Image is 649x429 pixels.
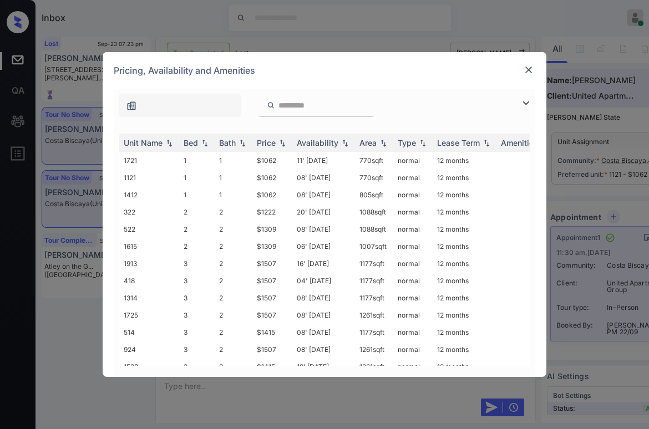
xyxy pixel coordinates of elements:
[437,173,444,182] font: 12
[445,294,469,302] font: months
[437,242,444,251] font: 12
[179,203,215,221] td: 2
[119,289,179,307] td: 1314
[119,152,179,169] td: 1721
[359,225,374,233] font: 1088
[445,225,469,233] font: months
[355,255,393,272] td: 1177 sqft
[339,139,351,147] img: sorting
[119,203,179,221] td: 322
[437,259,444,268] font: 12
[398,311,420,319] font: normal
[257,362,275,371] font: $1415
[297,225,331,233] font: 08' [DATE]
[184,277,187,285] font: 3
[355,238,393,255] td: 1007 sqft
[359,138,377,147] div: Area
[219,242,223,251] font: 2
[179,152,215,169] td: 1
[359,328,373,336] font: 1177
[437,225,444,233] font: 12
[398,173,420,182] font: normal
[257,294,276,302] font: $1507
[372,173,383,182] font: sqft
[219,225,223,233] font: 2
[184,294,187,302] font: 3
[393,152,433,169] td: normal
[378,139,389,147] img: sorting
[355,203,393,221] td: 1088 sqft
[519,96,533,110] img: icon-zuma
[277,139,288,147] img: sorting
[119,186,179,203] td: 1412
[179,255,215,272] td: 3
[119,358,179,375] td: 1528
[417,139,428,147] img: sorting
[292,169,355,186] td: 08' [DATE]
[373,362,384,371] font: sqft
[219,173,222,182] font: 1
[219,345,223,354] font: 2
[184,242,187,251] font: 2
[445,277,469,285] font: months
[292,272,355,289] td: 04' [DATE]
[119,341,179,358] td: 924
[184,328,187,336] font: 3
[437,138,480,147] div: Lease Term
[292,203,355,221] td: 20' [DATE]
[359,294,373,302] font: 1177
[219,328,223,336] font: 2
[437,277,444,285] font: 12
[373,345,384,354] font: sqft
[437,362,444,371] font: 12
[398,242,420,251] font: normal
[257,138,276,147] div: Price
[445,362,469,371] font: months
[297,328,331,336] font: 08' [DATE]
[523,64,534,75] img: close
[445,242,469,251] font: months
[164,139,175,147] img: sorting
[437,208,444,216] font: 12
[433,152,496,169] td: 12 months
[119,221,179,238] td: 522
[445,328,469,336] font: months
[184,138,198,147] div: Bed
[398,328,420,336] font: normal
[359,345,373,354] font: 1261
[219,362,223,371] font: 2
[373,277,384,285] font: sqft
[257,242,276,251] font: $1309
[297,138,338,147] div: Availability
[373,328,384,336] font: sqft
[252,255,292,272] td: $1507
[119,307,179,324] td: 1725
[219,294,223,302] font: 2
[219,311,223,319] font: 2
[437,328,444,336] font: 12
[257,311,276,319] font: $1507
[501,138,538,147] div: Amenities
[184,345,187,354] font: 3
[119,255,179,272] td: 1913
[398,208,420,216] font: normal
[355,307,393,324] td: 1261 sqft
[355,186,393,203] td: 805 sqft
[445,311,469,319] font: months
[359,362,373,371] font: 1261
[297,345,331,354] font: 08' [DATE]
[398,277,420,285] font: normal
[437,191,444,199] font: 12
[398,294,420,302] font: normal
[445,345,469,354] font: months
[184,225,187,233] font: 2
[437,294,444,302] font: 12
[445,173,469,182] font: months
[292,152,355,169] td: 11' [DATE]
[219,191,222,199] font: 1
[297,294,331,302] font: 08' [DATE]
[184,311,187,319] font: 3
[398,345,420,354] font: normal
[398,259,420,268] font: normal
[292,238,355,255] td: 06' [DATE]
